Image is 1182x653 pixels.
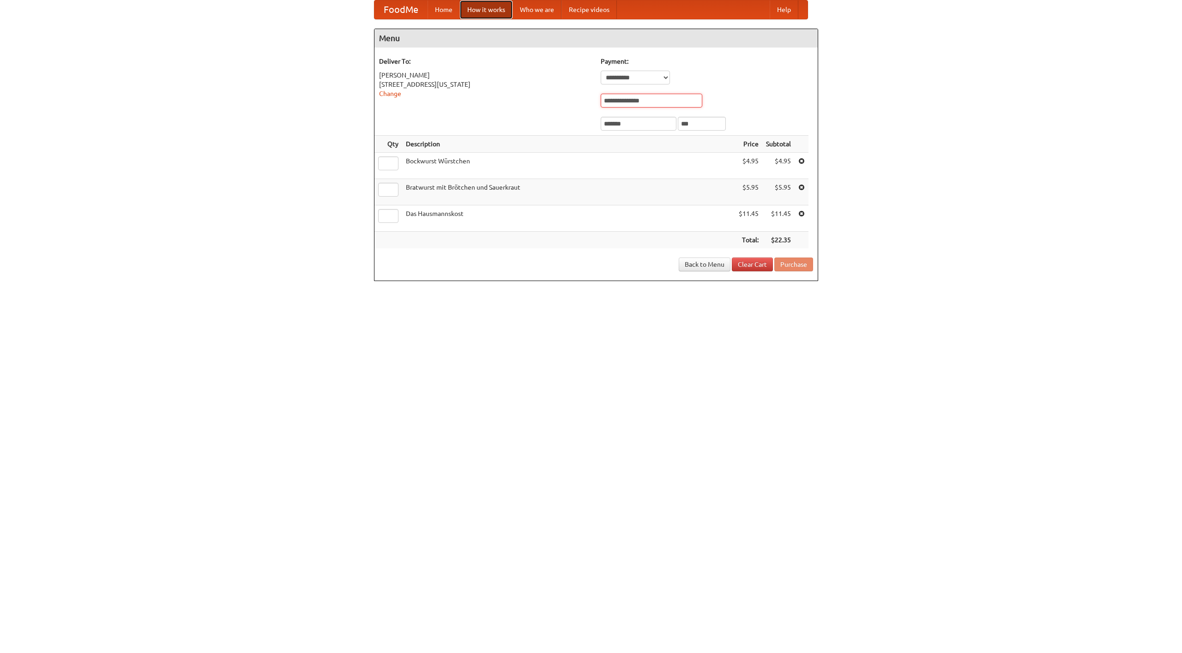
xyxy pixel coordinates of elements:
[379,57,591,66] h5: Deliver To:
[428,0,460,19] a: Home
[762,179,795,205] td: $5.95
[402,153,735,179] td: Bockwurst Würstchen
[774,258,813,271] button: Purchase
[379,80,591,89] div: [STREET_ADDRESS][US_STATE]
[762,232,795,249] th: $22.35
[679,258,730,271] a: Back to Menu
[379,71,591,80] div: [PERSON_NAME]
[402,205,735,232] td: Das Hausmannskost
[762,153,795,179] td: $4.95
[374,136,402,153] th: Qty
[513,0,561,19] a: Who we are
[374,29,818,48] h4: Menu
[735,153,762,179] td: $4.95
[735,136,762,153] th: Price
[374,0,428,19] a: FoodMe
[379,90,401,97] a: Change
[762,136,795,153] th: Subtotal
[402,136,735,153] th: Description
[735,179,762,205] td: $5.95
[735,205,762,232] td: $11.45
[402,179,735,205] td: Bratwurst mit Brötchen und Sauerkraut
[735,232,762,249] th: Total:
[460,0,513,19] a: How it works
[732,258,773,271] a: Clear Cart
[601,57,813,66] h5: Payment:
[762,205,795,232] td: $11.45
[561,0,617,19] a: Recipe videos
[770,0,798,19] a: Help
